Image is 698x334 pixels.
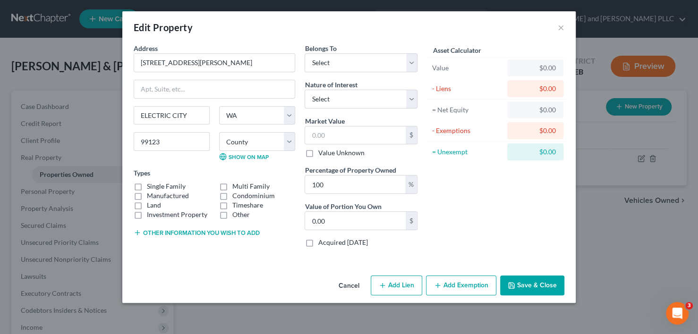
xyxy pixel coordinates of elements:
label: Manufactured [147,191,189,200]
input: Enter city... [134,107,209,125]
label: Investment Property [147,210,207,219]
button: Save & Close [500,276,564,295]
div: $ [406,212,417,230]
div: $0.00 [515,147,556,157]
input: 0.00 [305,212,406,230]
div: % [405,175,417,193]
div: $ [406,126,417,144]
div: = Net Equity [432,105,503,115]
label: Value of Portion You Own [305,201,381,211]
div: Edit Property [134,21,193,34]
div: - Liens [432,84,503,93]
div: = Unexempt [432,147,503,157]
label: Types [134,168,150,178]
label: Nature of Interest [305,80,357,90]
label: Timeshare [232,200,263,210]
iframe: Intercom live chat [666,302,689,325]
span: Address [134,44,158,52]
div: $0.00 [515,63,556,73]
div: $0.00 [515,105,556,115]
div: - Exemptions [432,126,503,135]
label: Market Value [305,116,344,126]
label: Multi Family [232,182,270,191]
input: Enter zip... [134,132,210,151]
span: 3 [685,302,693,309]
label: Asset Calculator [433,45,481,55]
span: Belongs To [305,44,336,52]
label: Other [232,210,250,219]
button: Add Exemption [426,276,496,295]
div: Value [432,63,503,73]
button: × [558,22,564,33]
label: Single Family [147,182,186,191]
input: Enter address... [134,54,295,72]
div: $0.00 [515,84,556,93]
label: Acquired [DATE] [318,238,367,247]
input: 0.00 [305,175,405,193]
label: Condominium [232,191,275,200]
button: Cancel [331,276,367,295]
input: 0.00 [305,126,406,144]
label: Percentage of Property Owned [305,165,396,175]
label: Value Unknown [318,148,364,158]
label: Land [147,200,161,210]
button: Add Lien [371,276,422,295]
button: Other information you wish to add [134,229,260,236]
input: Apt, Suite, etc... [134,80,295,98]
div: $0.00 [515,126,556,135]
a: Show on Map [219,153,269,160]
